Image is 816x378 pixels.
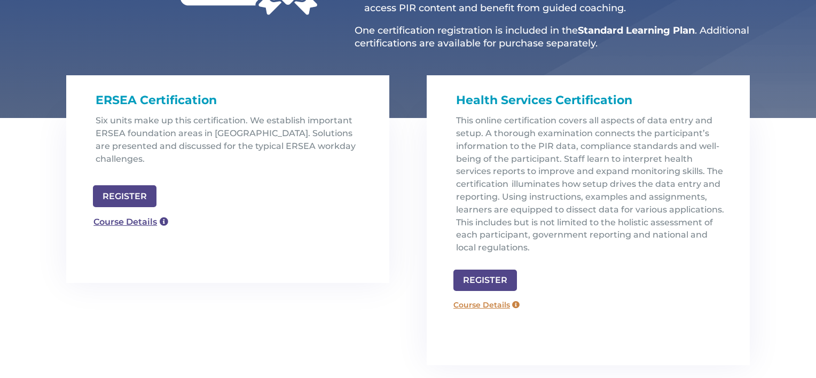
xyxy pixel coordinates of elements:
span: ERSEA Certification [96,93,217,107]
p: Six units make up this certification. We establish important ERSEA foundation areas in [GEOGRAPHI... [96,114,368,174]
span: This online certification covers all aspects of data entry and setup. A thorough examination conn... [456,115,724,253]
span: One certification registration is included in the [355,25,578,36]
span: Health Services Certification [456,93,632,107]
span: . Additional certifications are available for purchase separately. [355,25,749,49]
a: REGISTER [453,270,517,292]
a: REGISTER [93,185,156,207]
strong: Standard Learning Plan [578,25,695,36]
a: Course Details [448,296,525,313]
a: Course Details [88,212,174,232]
